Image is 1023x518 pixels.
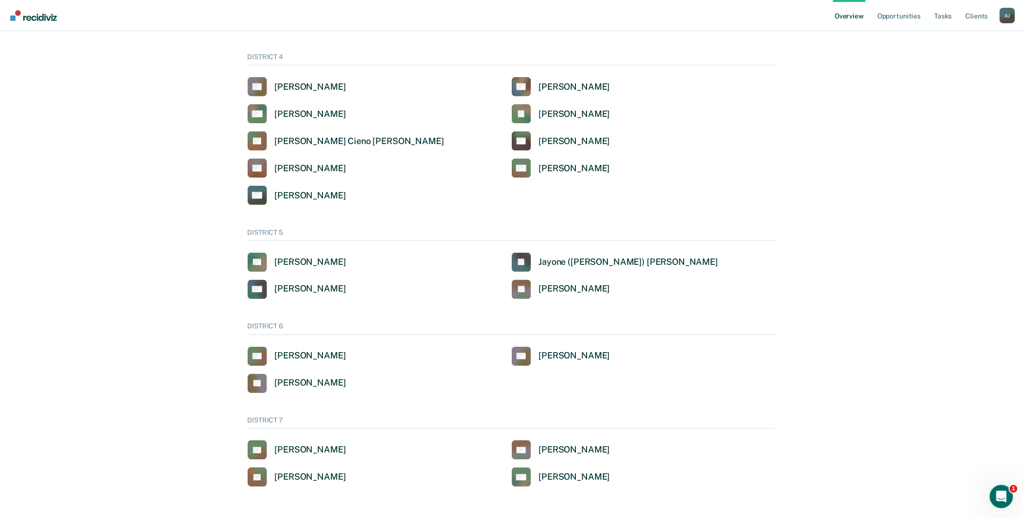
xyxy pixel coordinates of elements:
[539,284,610,295] div: [PERSON_NAME]
[275,257,346,268] div: [PERSON_NAME]
[248,131,444,151] a: [PERSON_NAME] Cieno [PERSON_NAME]
[248,53,776,65] div: DISTRICT 4
[539,351,610,362] div: [PERSON_NAME]
[248,253,346,272] a: [PERSON_NAME]
[275,81,346,93] div: [PERSON_NAME]
[248,347,346,366] a: [PERSON_NAME]
[248,104,346,124] a: [PERSON_NAME]
[275,136,444,147] div: [PERSON_NAME] Cieno [PERSON_NAME]
[248,417,776,429] div: DISTRICT 7
[248,440,346,460] a: [PERSON_NAME]
[512,131,610,151] a: [PERSON_NAME]
[275,163,346,174] div: [PERSON_NAME]
[539,136,610,147] div: [PERSON_NAME]
[539,163,610,174] div: [PERSON_NAME]
[275,351,346,362] div: [PERSON_NAME]
[512,280,610,299] a: [PERSON_NAME]
[248,374,346,393] a: [PERSON_NAME]
[512,104,610,124] a: [PERSON_NAME]
[1010,485,1018,493] span: 1
[10,10,57,21] img: Recidiviz
[248,77,346,97] a: [PERSON_NAME]
[248,186,346,205] a: [PERSON_NAME]
[512,347,610,366] a: [PERSON_NAME]
[539,257,719,268] div: Jayone ([PERSON_NAME]) [PERSON_NAME]
[1000,8,1015,23] div: A J
[512,440,610,460] a: [PERSON_NAME]
[512,159,610,178] a: [PERSON_NAME]
[275,472,346,483] div: [PERSON_NAME]
[275,190,346,201] div: [PERSON_NAME]
[275,109,346,120] div: [PERSON_NAME]
[275,445,346,456] div: [PERSON_NAME]
[512,77,610,97] a: [PERSON_NAME]
[1000,8,1015,23] button: Profile dropdown button
[248,280,346,299] a: [PERSON_NAME]
[248,323,776,335] div: DISTRICT 6
[275,284,346,295] div: [PERSON_NAME]
[248,228,776,241] div: DISTRICT 5
[275,378,346,389] div: [PERSON_NAME]
[539,472,610,483] div: [PERSON_NAME]
[248,468,346,487] a: [PERSON_NAME]
[512,253,719,272] a: Jayone ([PERSON_NAME]) [PERSON_NAME]
[539,109,610,120] div: [PERSON_NAME]
[539,81,610,93] div: [PERSON_NAME]
[512,468,610,487] a: [PERSON_NAME]
[990,485,1013,508] iframe: Intercom live chat
[248,159,346,178] a: [PERSON_NAME]
[539,445,610,456] div: [PERSON_NAME]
